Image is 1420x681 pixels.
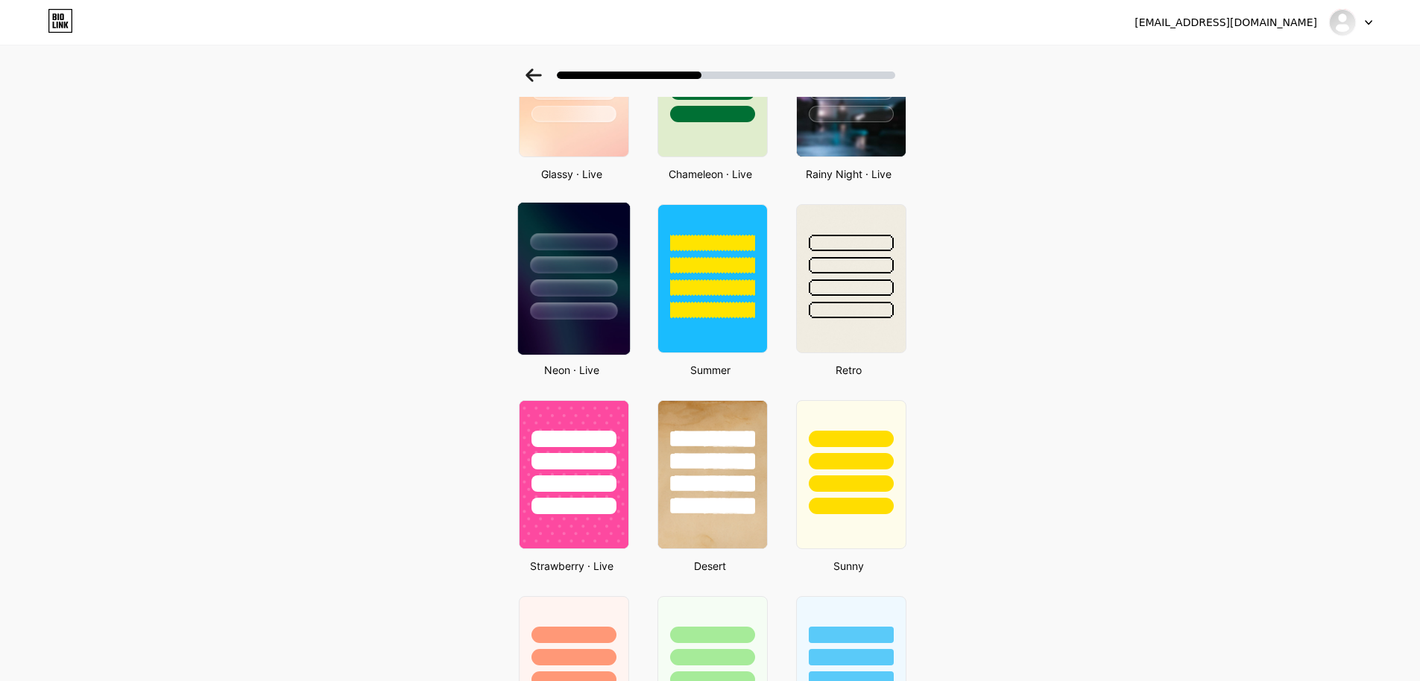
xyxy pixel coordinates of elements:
div: Sunny [792,558,906,574]
img: momosays clothing2 [1328,8,1357,37]
div: Summer [653,362,768,378]
img: neon.jpg [517,203,629,355]
div: Glassy · Live [514,166,629,182]
div: Desert [653,558,768,574]
div: Retro [792,362,906,378]
div: Rainy Night · Live [792,166,906,182]
div: Neon · Live [514,362,629,378]
div: [EMAIL_ADDRESS][DOMAIN_NAME] [1135,15,1317,31]
div: Strawberry · Live [514,558,629,574]
div: Chameleon · Live [653,166,768,182]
